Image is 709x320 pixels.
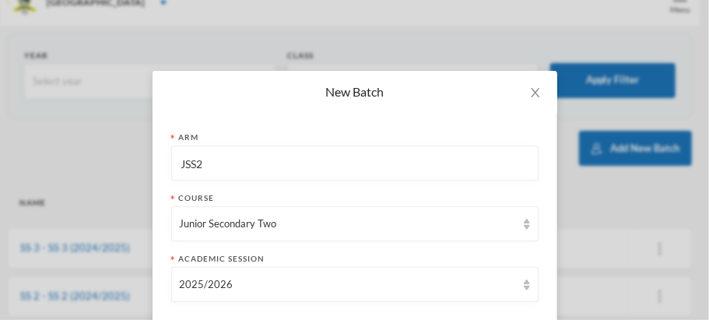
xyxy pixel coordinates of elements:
div: Course [171,192,539,204]
div: 2025/2026 [180,277,516,293]
i: icon: close [529,86,542,99]
button: Close [514,71,557,114]
div: Junior Secondary Two [180,216,516,232]
div: Arm [171,132,539,143]
div: New Batch [171,83,539,100]
div: Academic Session [171,253,539,265]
